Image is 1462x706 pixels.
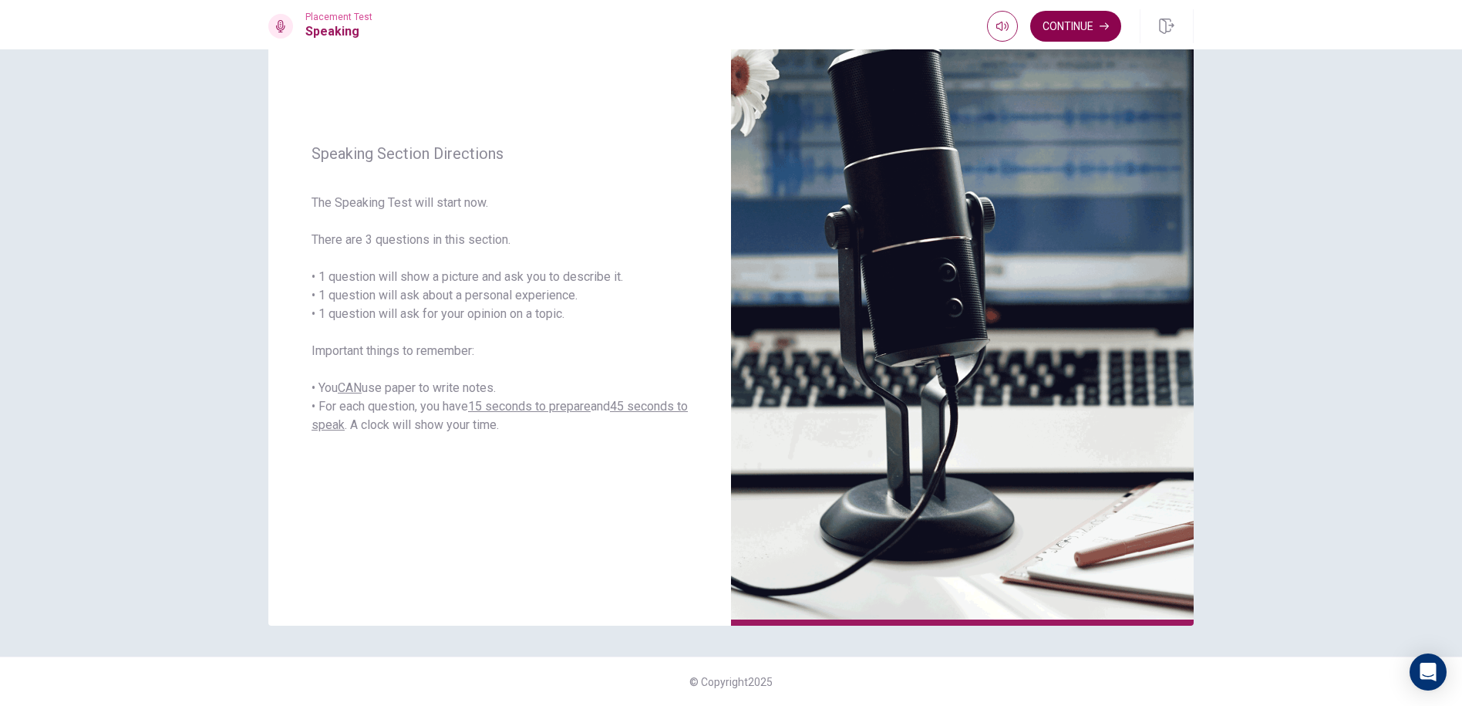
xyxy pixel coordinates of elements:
[1410,654,1447,691] div: Open Intercom Messenger
[689,676,773,688] span: © Copyright 2025
[305,12,372,22] span: Placement Test
[312,194,688,434] span: The Speaking Test will start now. There are 3 questions in this section. • 1 question will show a...
[305,22,372,41] h1: Speaking
[468,399,591,414] u: 15 seconds to prepare
[1030,11,1121,42] button: Continue
[338,380,362,395] u: CAN
[312,144,688,163] span: Speaking Section Directions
